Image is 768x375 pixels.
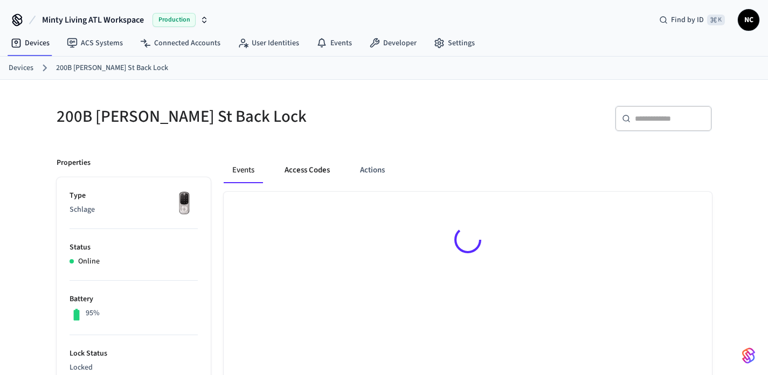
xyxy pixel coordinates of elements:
[42,13,144,26] span: Minty Living ATL Workspace
[57,106,378,128] h5: 200B [PERSON_NAME] St Back Lock
[425,33,483,53] a: Settings
[742,347,755,364] img: SeamLogoGradient.69752ec5.svg
[361,33,425,53] a: Developer
[9,63,33,74] a: Devices
[351,157,393,183] button: Actions
[651,10,734,30] div: Find by ID⌘ K
[70,204,198,216] p: Schlage
[739,10,758,30] span: NC
[229,33,308,53] a: User Identities
[86,308,100,319] p: 95%
[58,33,132,53] a: ACS Systems
[70,348,198,359] p: Lock Status
[224,157,712,183] div: ant example
[276,157,338,183] button: Access Codes
[738,9,759,31] button: NC
[308,33,361,53] a: Events
[70,242,198,253] p: Status
[78,256,100,267] p: Online
[224,157,263,183] button: Events
[70,294,198,305] p: Battery
[56,63,168,74] a: 200B [PERSON_NAME] St Back Lock
[57,157,91,169] p: Properties
[2,33,58,53] a: Devices
[132,33,229,53] a: Connected Accounts
[153,13,196,27] span: Production
[707,15,725,25] span: ⌘ K
[171,190,198,217] img: Yale Assure Touchscreen Wifi Smart Lock, Satin Nickel, Front
[671,15,704,25] span: Find by ID
[70,190,198,202] p: Type
[70,362,198,373] p: Locked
